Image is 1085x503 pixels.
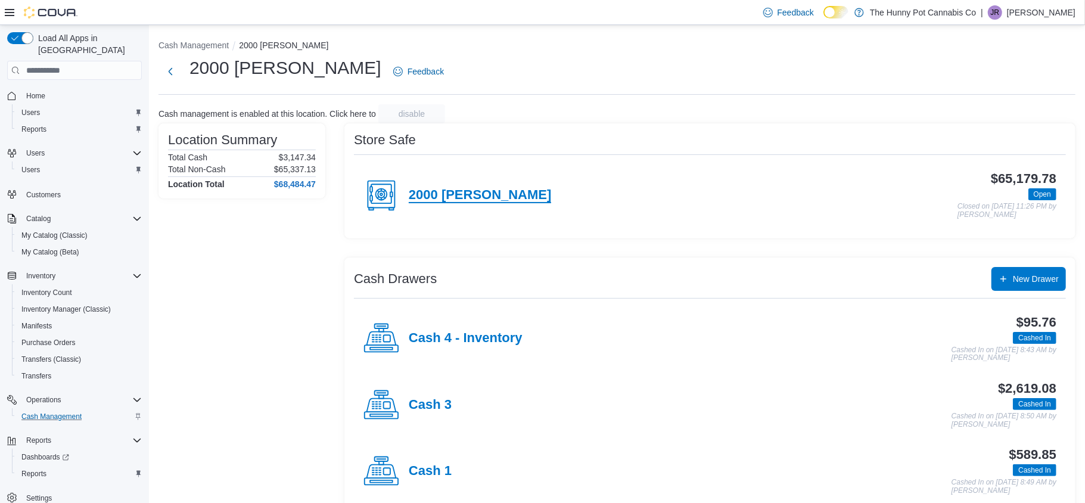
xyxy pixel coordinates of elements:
[823,6,848,18] input: Dark Mode
[17,163,45,177] a: Users
[17,369,56,383] a: Transfers
[12,465,147,482] button: Reports
[279,153,316,162] p: $3,147.34
[239,41,328,50] button: 2000 [PERSON_NAME]
[21,212,55,226] button: Catalog
[12,162,147,178] button: Users
[952,479,1056,495] p: Cashed In on [DATE] 8:49 AM by [PERSON_NAME]
[12,351,147,368] button: Transfers (Classic)
[21,125,46,134] span: Reports
[168,153,207,162] h6: Total Cash
[2,210,147,227] button: Catalog
[17,163,142,177] span: Users
[17,352,86,367] a: Transfers (Classic)
[168,164,226,174] h6: Total Non-Cash
[21,269,142,283] span: Inventory
[21,212,142,226] span: Catalog
[12,301,147,318] button: Inventory Manager (Classic)
[21,371,51,381] span: Transfers
[17,122,51,136] a: Reports
[1013,398,1056,410] span: Cashed In
[17,319,57,333] a: Manifests
[758,1,819,24] a: Feedback
[189,56,381,80] h1: 2000 [PERSON_NAME]
[21,305,111,314] span: Inventory Manager (Classic)
[17,409,142,424] span: Cash Management
[1018,399,1051,409] span: Cashed In
[17,285,77,300] a: Inventory Count
[158,41,229,50] button: Cash Management
[1013,464,1056,476] span: Cashed In
[17,369,142,383] span: Transfers
[12,449,147,465] a: Dashboards
[26,271,55,281] span: Inventory
[2,185,147,203] button: Customers
[21,146,142,160] span: Users
[17,450,74,464] a: Dashboards
[274,164,316,174] p: $65,337.13
[21,433,56,448] button: Reports
[981,5,983,20] p: |
[2,392,147,408] button: Operations
[12,244,147,260] button: My Catalog (Beta)
[17,467,142,481] span: Reports
[1018,465,1051,476] span: Cashed In
[21,433,142,448] span: Reports
[17,245,84,259] a: My Catalog (Beta)
[409,188,551,203] h4: 2000 [PERSON_NAME]
[26,91,45,101] span: Home
[17,122,142,136] span: Reports
[158,39,1075,54] nav: An example of EuiBreadcrumbs
[952,412,1056,429] p: Cashed In on [DATE] 8:50 AM by [PERSON_NAME]
[17,105,45,120] a: Users
[26,214,51,223] span: Catalog
[17,336,142,350] span: Purchase Orders
[991,172,1056,186] h3: $65,179.78
[17,245,142,259] span: My Catalog (Beta)
[21,412,82,421] span: Cash Management
[2,145,147,162] button: Users
[823,18,824,19] span: Dark Mode
[21,89,50,103] a: Home
[17,228,142,243] span: My Catalog (Classic)
[957,203,1056,219] p: Closed on [DATE] 11:26 PM by [PERSON_NAME]
[17,285,142,300] span: Inventory Count
[21,146,49,160] button: Users
[21,393,142,407] span: Operations
[12,318,147,334] button: Manifests
[21,247,79,257] span: My Catalog (Beta)
[1013,273,1059,285] span: New Drawer
[17,336,80,350] a: Purchase Orders
[21,88,142,103] span: Home
[17,228,92,243] a: My Catalog (Classic)
[21,469,46,479] span: Reports
[17,352,142,367] span: Transfers (Classic)
[988,5,1002,20] div: Jesse Redwood
[17,319,142,333] span: Manifests
[17,105,142,120] span: Users
[870,5,976,20] p: The Hunny Pot Cannabis Co
[1034,189,1051,200] span: Open
[17,409,86,424] a: Cash Management
[21,231,88,240] span: My Catalog (Classic)
[388,60,449,83] a: Feedback
[12,408,147,425] button: Cash Management
[998,381,1056,396] h3: $2,619.08
[1013,332,1056,344] span: Cashed In
[21,321,52,331] span: Manifests
[21,452,69,462] span: Dashboards
[21,338,76,347] span: Purchase Orders
[409,331,523,346] h4: Cash 4 - Inventory
[409,464,452,479] h4: Cash 1
[17,467,51,481] a: Reports
[1016,315,1056,330] h3: $95.76
[21,355,81,364] span: Transfers (Classic)
[12,227,147,244] button: My Catalog (Classic)
[399,108,425,120] span: disable
[21,288,72,297] span: Inventory Count
[17,302,142,316] span: Inventory Manager (Classic)
[168,133,277,147] h3: Location Summary
[952,346,1056,362] p: Cashed In on [DATE] 8:43 AM by [PERSON_NAME]
[12,121,147,138] button: Reports
[12,334,147,351] button: Purchase Orders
